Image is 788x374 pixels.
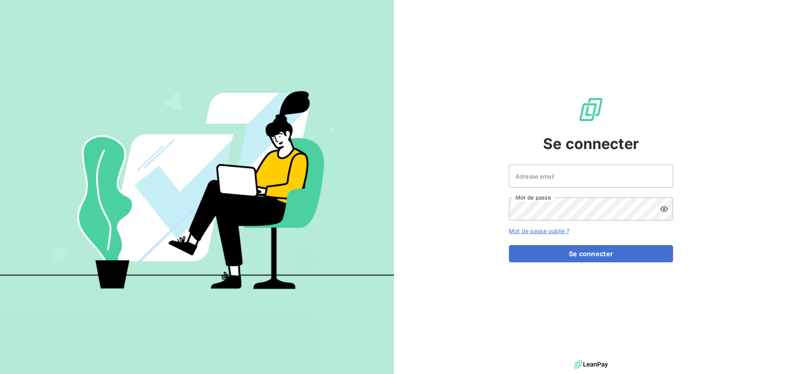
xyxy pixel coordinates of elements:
input: placeholder [509,165,673,188]
span: Se connecter [543,133,639,155]
button: Se connecter [509,245,673,262]
img: logo [574,358,608,371]
img: Logo LeanPay [578,96,604,123]
a: Mot de passe oublié ? [509,227,569,234]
